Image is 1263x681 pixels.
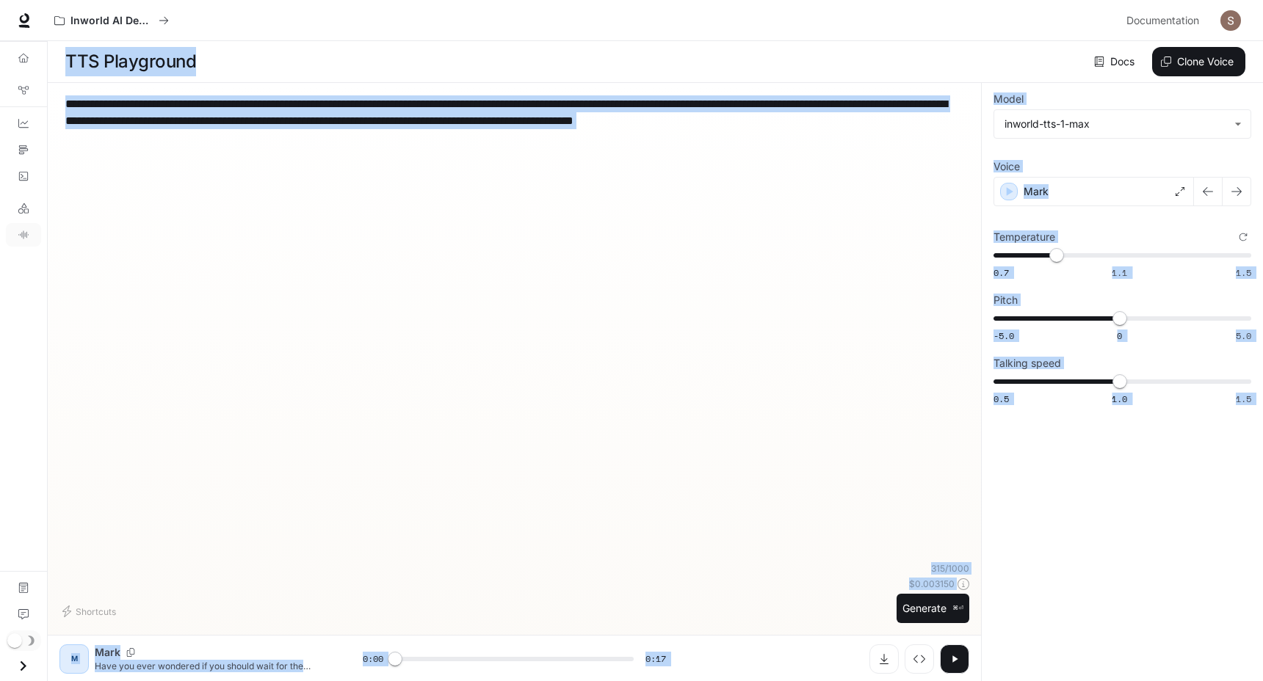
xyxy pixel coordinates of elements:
[6,46,41,70] a: Overview
[994,295,1018,305] p: Pitch
[1112,266,1127,279] span: 1.1
[994,110,1251,138] div: inworld-tts-1-max
[1152,47,1245,76] button: Clone Voice
[70,15,153,27] p: Inworld AI Demos
[1024,184,1049,199] p: Mark
[7,632,22,648] span: Dark mode toggle
[994,329,1014,342] span: -5.0
[909,578,955,590] p: $ 0.003150
[1091,47,1140,76] a: Docs
[1236,329,1251,342] span: 5.0
[95,645,120,660] p: Mark
[363,652,383,666] span: 0:00
[6,197,41,220] a: LLM Playground
[6,602,41,626] a: Feedback
[6,138,41,161] a: Traces
[994,232,1055,242] p: Temperature
[95,660,327,672] p: Have you ever wondered if you should wait for the *perfect* moment to buy stocks, or just start i...
[6,576,41,600] a: Documentation
[1236,266,1251,279] span: 1.5
[65,47,196,76] h1: TTS Playground
[6,112,41,135] a: Dashboards
[905,644,934,674] button: Inspect
[994,161,1020,172] p: Voice
[1220,10,1241,31] img: User avatar
[645,652,666,666] span: 0:17
[1126,12,1199,30] span: Documentation
[869,644,899,674] button: Download audio
[931,562,969,575] p: 315 / 1000
[1235,229,1251,245] button: Reset to default
[1112,393,1127,405] span: 1.0
[897,594,969,624] button: Generate⌘⏎
[48,6,175,35] button: All workspaces
[59,600,122,623] button: Shortcuts
[1216,6,1245,35] button: User avatar
[1005,117,1227,131] div: inworld-tts-1-max
[952,604,963,613] p: ⌘⏎
[6,79,41,102] a: Graph Registry
[994,358,1061,368] p: Talking speed
[6,223,41,247] a: TTS Playground
[120,648,141,657] button: Copy Voice ID
[1121,6,1210,35] a: Documentation
[994,266,1009,279] span: 0.7
[6,164,41,188] a: Logs
[1236,393,1251,405] span: 1.5
[7,651,40,681] button: Open drawer
[62,647,86,671] div: M
[994,393,1009,405] span: 0.5
[994,94,1024,104] p: Model
[1117,329,1122,342] span: 0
